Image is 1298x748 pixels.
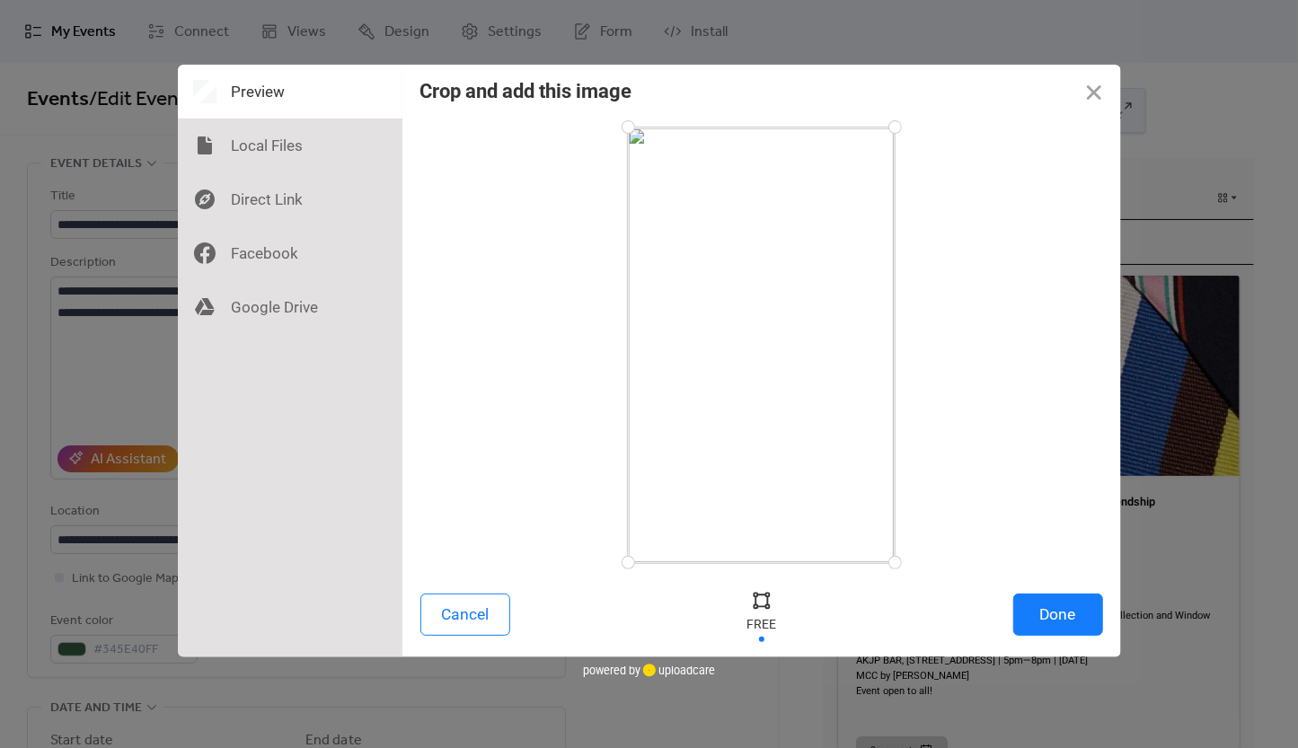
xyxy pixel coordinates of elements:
[1013,594,1103,636] button: Done
[420,594,510,636] button: Cancel
[178,280,402,334] div: Google Drive
[178,226,402,280] div: Facebook
[178,172,402,226] div: Direct Link
[583,657,715,684] div: powered by
[1067,65,1121,119] button: Close
[420,80,632,102] div: Crop and add this image
[178,65,402,119] div: Preview
[640,664,715,677] a: uploadcare
[178,119,402,172] div: Local Files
